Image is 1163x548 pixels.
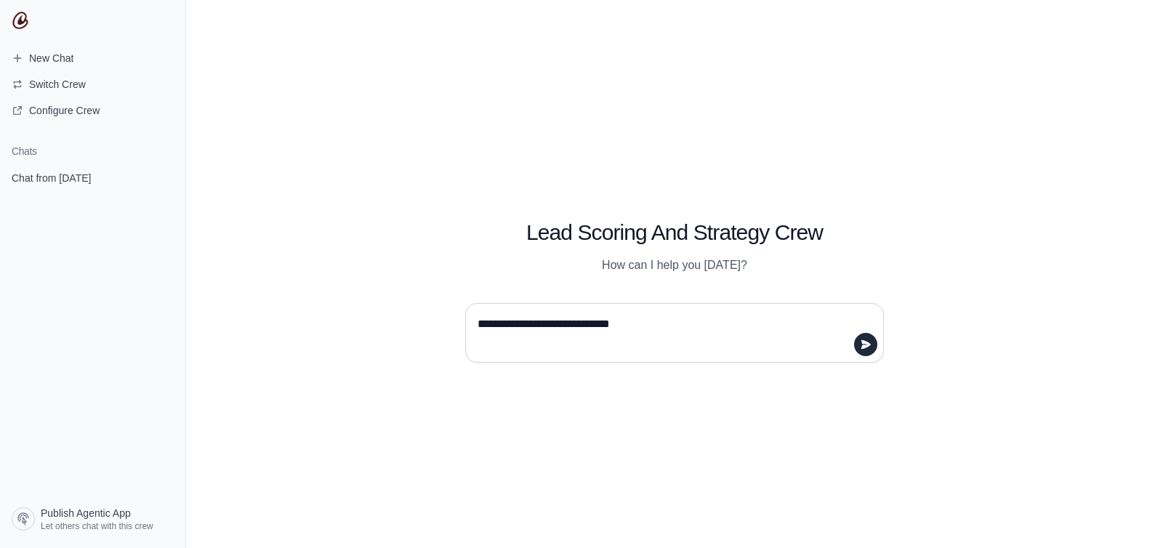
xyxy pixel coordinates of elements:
[6,501,180,536] a: Publish Agentic App Let others chat with this crew
[6,164,180,191] a: Chat from [DATE]
[1090,478,1163,548] iframe: Chat Widget
[29,77,86,92] span: Switch Crew
[6,47,180,70] a: New Chat
[12,171,91,185] span: Chat from [DATE]
[12,12,29,29] img: CrewAI Logo
[6,73,180,96] button: Switch Crew
[41,520,153,532] span: Let others chat with this crew
[41,506,131,520] span: Publish Agentic App
[6,99,180,122] a: Configure Crew
[465,257,884,274] p: How can I help you [DATE]?
[29,51,73,65] span: New Chat
[29,103,100,118] span: Configure Crew
[465,219,884,246] h1: Lead Scoring And Strategy Crew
